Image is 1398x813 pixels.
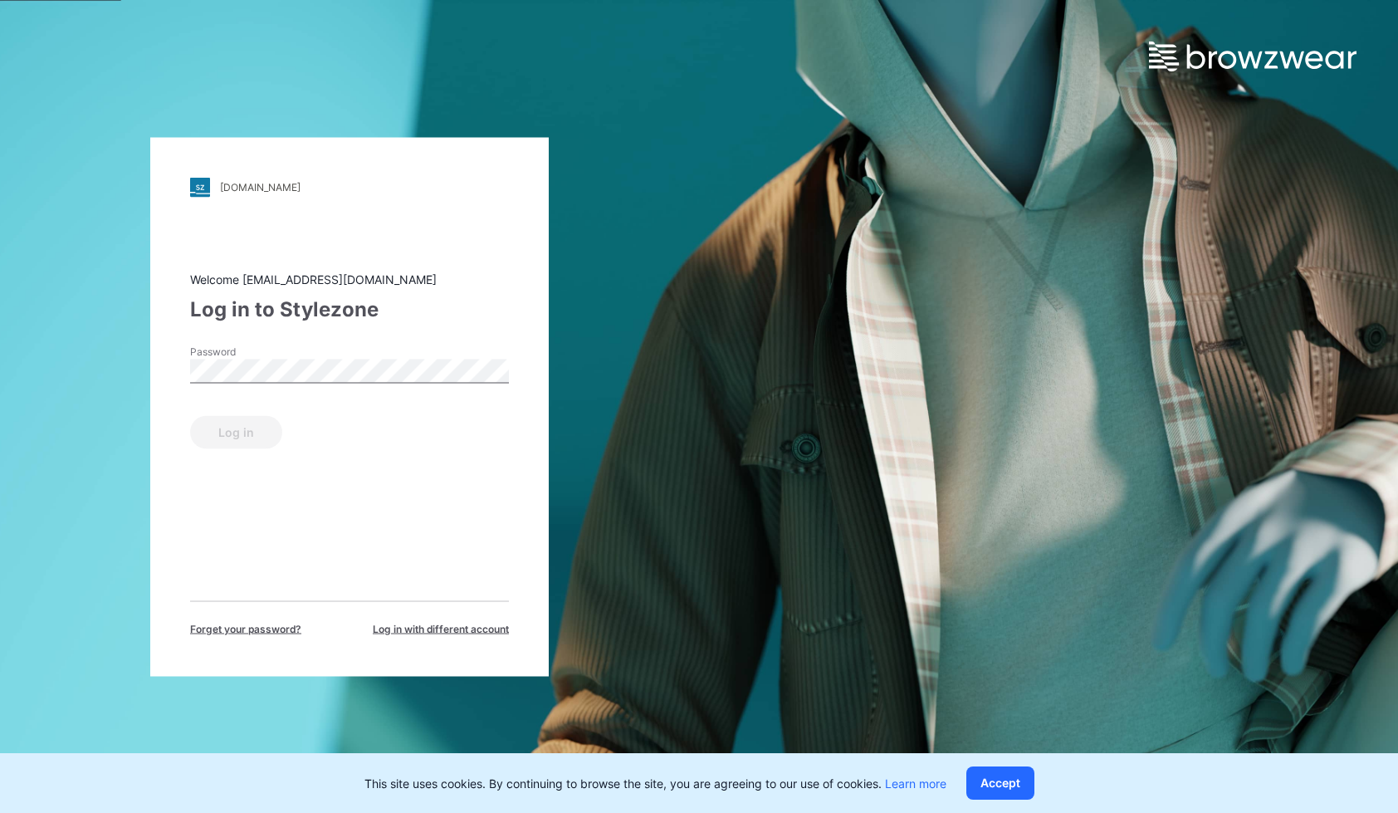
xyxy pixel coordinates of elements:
span: Forget your password? [190,621,301,636]
div: Welcome [EMAIL_ADDRESS][DOMAIN_NAME] [190,270,509,287]
img: browzwear-logo.e42bd6dac1945053ebaf764b6aa21510.svg [1149,42,1356,71]
p: This site uses cookies. By continuing to browse the site, you are agreeing to our use of cookies. [364,775,946,792]
div: Log in to Stylezone [190,294,509,324]
button: Accept [966,766,1034,800]
a: Learn more [885,776,946,791]
span: Log in with different account [373,621,509,636]
div: [DOMAIN_NAME] [220,181,301,193]
img: stylezone-logo.562084cfcfab977791bfbf7441f1a819.svg [190,177,210,197]
label: Password [190,344,306,359]
a: [DOMAIN_NAME] [190,177,509,197]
